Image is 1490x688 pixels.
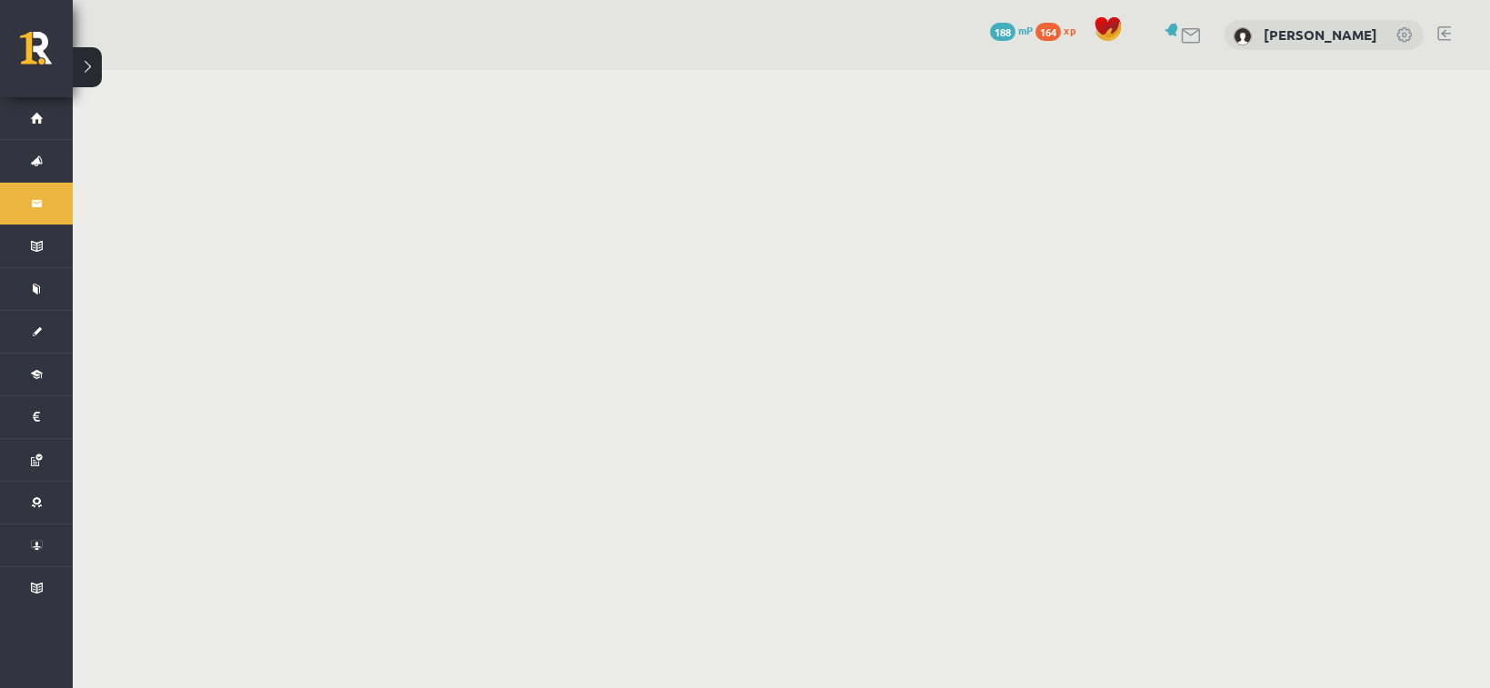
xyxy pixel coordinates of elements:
span: xp [1064,23,1075,37]
span: mP [1018,23,1033,37]
a: 188 mP [990,23,1033,37]
a: Rīgas 1. Tālmācības vidusskola [20,32,73,77]
span: 188 [990,23,1015,41]
a: [PERSON_NAME] [1264,25,1377,44]
img: Fjodors Andrejevs [1234,27,1252,45]
span: 164 [1035,23,1061,41]
a: 164 xp [1035,23,1085,37]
